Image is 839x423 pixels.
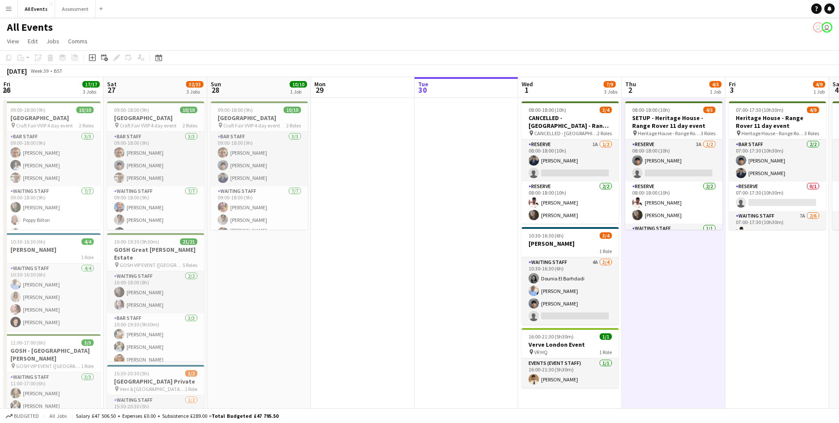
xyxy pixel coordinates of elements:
[522,80,533,88] span: Wed
[65,36,91,47] a: Comms
[813,88,825,95] div: 1 Job
[14,413,39,419] span: Budgeted
[3,264,101,331] app-card-role: Waiting Staff4/410:30-16:30 (6h)[PERSON_NAME][PERSON_NAME][PERSON_NAME][PERSON_NAME]
[16,363,81,369] span: GOSH VIP EVENT ([GEOGRAPHIC_DATA][PERSON_NAME])
[185,386,197,392] span: 1 Role
[3,114,101,122] h3: [GEOGRAPHIC_DATA]
[107,101,204,230] app-job-card: 09:00-18:00 (9h)10/10[GEOGRAPHIC_DATA] Craft Fair VVIP 4 day event2 RolesBar Staff3/309:00-18:00 ...
[3,101,101,230] app-job-card: 09:00-18:00 (9h)10/10[GEOGRAPHIC_DATA] Craft Fair VVIP 4 day event2 RolesBar Staff3/309:00-18:00 ...
[76,107,94,113] span: 10/10
[604,81,616,88] span: 7/9
[46,37,59,45] span: Jobs
[81,363,94,369] span: 1 Role
[29,68,50,74] span: Week 39
[186,81,203,88] span: 32/33
[114,370,149,377] span: 15:30-20:30 (5h)
[522,101,619,224] app-job-card: 08:00-18:00 (10h)3/4CANCELLED - [GEOGRAPHIC_DATA] - Range Rover 11 day event CANCELLED - [GEOGRAP...
[741,130,804,137] span: Heritage House - Range Rover 11 day event
[728,85,736,95] span: 3
[120,262,183,268] span: GOSH VIP EVENT ([GEOGRAPHIC_DATA][PERSON_NAME])
[284,107,301,113] span: 10/10
[625,224,722,253] app-card-role: Waiting Staff1/1
[82,238,94,245] span: 4/4
[7,37,19,45] span: View
[3,233,101,331] app-job-card: 10:30-16:30 (6h)4/4[PERSON_NAME]1 RoleWaiting Staff4/410:30-16:30 (6h)[PERSON_NAME][PERSON_NAME][...
[107,313,204,368] app-card-role: Bar Staff3/310:00-19:30 (9h30m)[PERSON_NAME][PERSON_NAME][PERSON_NAME]
[624,85,636,95] span: 2
[3,80,10,88] span: Fri
[211,114,308,122] h3: [GEOGRAPHIC_DATA]
[3,36,23,47] a: View
[211,132,308,186] app-card-role: Bar Staff3/309:00-18:00 (9h)[PERSON_NAME][PERSON_NAME][PERSON_NAME]
[597,130,612,137] span: 2 Roles
[522,358,619,388] app-card-role: Events (Event Staff)1/116:00-21:30 (5h30m)[PERSON_NAME]
[10,339,46,346] span: 11:00-17:00 (6h)
[710,88,721,95] div: 1 Job
[703,107,715,113] span: 4/5
[81,254,94,260] span: 1 Role
[729,101,826,230] app-job-card: 07:00-17:30 (10h30m)4/9Heritage House - Range Rover 11 day event Heritage House - Range Rover 11 ...
[211,101,308,230] app-job-card: 09:00-18:00 (9h)10/10[GEOGRAPHIC_DATA] Craft Fair VVIP 4 day event2 RolesBar Staff3/309:00-18:00 ...
[625,114,722,130] h3: SETUP - Heritage House - Range Rover 11 day event
[813,81,825,88] span: 4/9
[632,107,670,113] span: 08:00-18:00 (10h)
[54,68,62,74] div: BST
[290,88,307,95] div: 1 Job
[729,182,826,211] app-card-role: Reserve0/107:00-17:30 (10h30m)
[82,339,94,346] span: 3/3
[185,370,197,377] span: 1/2
[48,413,69,419] span: All jobs
[807,107,819,113] span: 4/9
[804,130,819,137] span: 3 Roles
[522,328,619,388] app-job-card: 16:00-21:30 (5h30m)1/1Verve London Event VR HQ1 RoleEvents (Event Staff)1/116:00-21:30 (5h30m)[PE...
[529,232,564,239] span: 10:30-16:30 (6h)
[534,349,548,355] span: VR HQ
[822,22,832,33] app-user-avatar: Nathan Wong
[24,36,41,47] a: Edit
[534,130,597,137] span: CANCELLED - [GEOGRAPHIC_DATA] - Range Rover 11 day event
[107,80,117,88] span: Sat
[4,411,40,421] button: Budgeted
[729,140,826,182] app-card-role: Bar Staff2/207:00-17:30 (10h30m)[PERSON_NAME][PERSON_NAME]
[107,132,204,186] app-card-role: Bar Staff3/309:00-18:00 (9h)[PERSON_NAME][PERSON_NAME][PERSON_NAME]
[68,37,88,45] span: Comms
[120,386,185,392] span: Veni & [GEOGRAPHIC_DATA] Private
[107,186,204,291] app-card-role: Waiting Staff7/709:00-18:00 (9h)[PERSON_NAME][PERSON_NAME][PERSON_NAME]
[218,107,253,113] span: 09:00-18:00 (9h)
[3,347,101,362] h3: GOSH - [GEOGRAPHIC_DATA][PERSON_NAME]
[186,88,203,95] div: 3 Jobs
[107,233,204,361] app-job-card: 10:00-19:30 (9h30m)21/21GOSH Great [PERSON_NAME] Estate GOSH VIP EVENT ([GEOGRAPHIC_DATA][PERSON_...
[76,413,278,419] div: Salary £47 506.50 + Expenses £0.00 + Subsistence £289.00 =
[106,85,117,95] span: 27
[10,107,46,113] span: 09:00-18:00 (9h)
[7,21,53,34] h1: All Events
[209,85,221,95] span: 28
[120,122,176,129] span: Craft Fair VVIP 4 day event
[212,413,278,419] span: Total Budgeted £47 795.50
[625,140,722,182] app-card-role: Reserve3A1/208:00-18:00 (10h)[PERSON_NAME]
[600,232,612,239] span: 3/4
[529,333,574,340] span: 16:00-21:30 (5h30m)
[625,182,722,224] app-card-role: Reserve2/208:00-18:00 (10h)[PERSON_NAME][PERSON_NAME]
[625,101,722,230] app-job-card: 08:00-18:00 (10h)4/5SETUP - Heritage House - Range Rover 11 day event Heritage House - Range Rove...
[211,186,308,294] app-card-role: Waiting Staff7/709:00-18:00 (9h)[PERSON_NAME][PERSON_NAME][PERSON_NAME] ([PERSON_NAME]
[522,257,619,325] app-card-role: Waiting Staff4A3/410:30-16:30 (6h)Dounia El Barhdadi[PERSON_NAME][PERSON_NAME]
[223,122,280,129] span: Craft Fair VVIP 4 day event
[107,271,204,313] app-card-role: Waiting Staff2/210:00-18:00 (8h)[PERSON_NAME][PERSON_NAME]
[417,85,428,95] span: 30
[2,85,10,95] span: 26
[82,81,100,88] span: 17/17
[28,37,38,45] span: Edit
[604,88,617,95] div: 3 Jobs
[3,132,101,186] app-card-role: Bar Staff3/309:00-18:00 (9h)[PERSON_NAME][PERSON_NAME][PERSON_NAME]
[183,122,197,129] span: 2 Roles
[520,85,533,95] span: 1
[522,114,619,130] h3: CANCELLED - [GEOGRAPHIC_DATA] - Range Rover 11 day event
[55,0,96,17] button: Assessment
[18,0,55,17] button: All Events
[83,88,99,95] div: 3 Jobs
